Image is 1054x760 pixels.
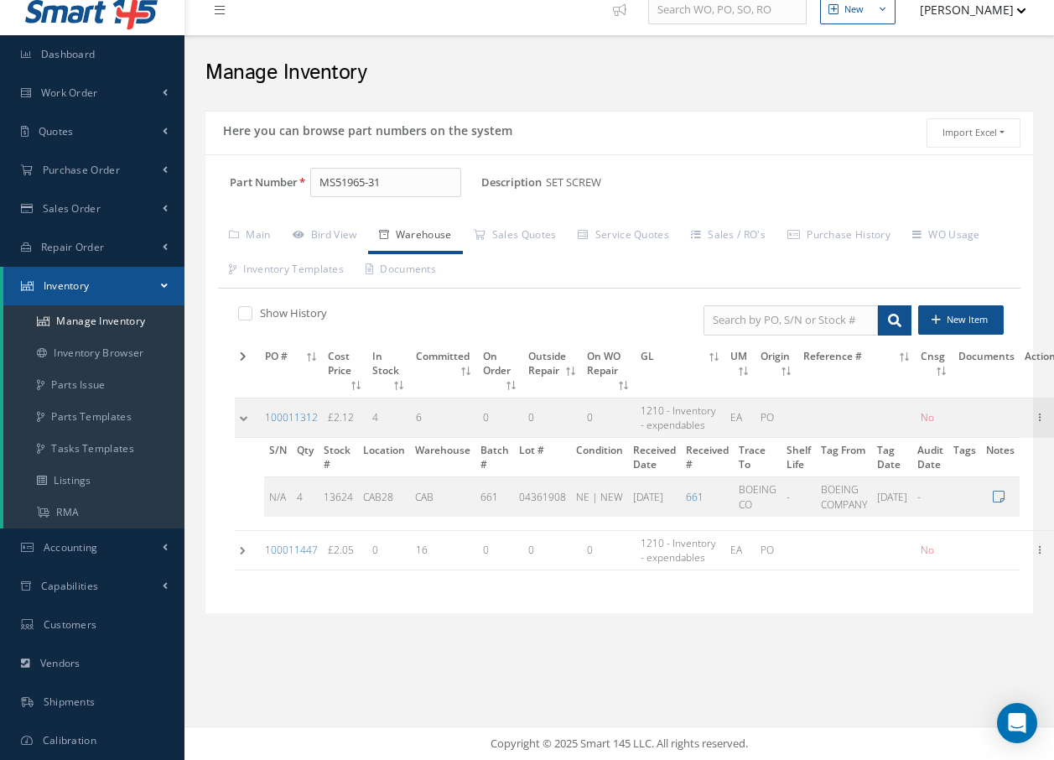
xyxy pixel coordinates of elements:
a: Inventory [3,267,184,305]
th: Batch # [475,438,514,477]
a: Main [218,219,282,254]
td: 0 [523,398,583,437]
td: EA [725,398,755,437]
td: 0 [478,398,523,437]
td: 4 [292,477,319,517]
a: Inventory Browser [3,337,184,369]
span: Calibration [43,733,96,747]
span: Repair Order [41,240,105,254]
td: NE | NEW [571,477,628,517]
th: Received # [681,438,734,477]
th: Audit Date [912,438,948,477]
a: Listings [3,465,184,497]
th: Location [358,438,410,477]
th: Cost Price [323,344,367,398]
div: Open Intercom Messenger [997,703,1037,743]
td: 0 [523,530,583,570]
td: N/A [264,477,292,517]
td: PO [755,530,798,570]
a: Tasks Templates [3,433,184,465]
th: Cnsg [916,344,953,398]
span: SET SCREW [546,168,608,198]
th: Received Date [628,438,681,477]
td: - [781,477,816,517]
span: No [921,543,934,557]
span: Dashboard [41,47,96,61]
span: Customers [44,617,97,632]
span: Shipments [44,695,96,709]
span: Accounting [44,540,98,554]
th: Committed [411,344,478,398]
span: Work Order [41,86,98,100]
a: Warehouse [368,219,463,254]
th: Documents [953,344,1020,398]
a: Documents [355,253,447,289]
th: Tags [948,438,981,477]
a: WO Usage [901,219,991,254]
span: Quotes [39,124,74,138]
a: 661 [686,490,704,504]
a: Parts Issue [3,369,184,401]
th: Tag From [816,438,872,477]
th: Stock # [319,438,358,477]
td: BOEING COMPANY [816,477,872,517]
th: Qty [292,438,319,477]
span: Sales Order [43,201,101,216]
h2: Manage Inventory [205,60,1033,86]
a: 100011312 [265,410,318,424]
td: 1210 - Inventory - expendables [636,398,725,437]
a: Sales / RO's [680,219,776,254]
input: Search by PO, S/N or Stock # [704,305,878,336]
span: No [921,410,934,424]
span: Inventory [44,278,90,293]
th: Tag Date [872,438,912,477]
span: Vendors [40,656,80,670]
th: Notes [981,438,1020,477]
td: 661 [475,477,514,517]
th: Origin [755,344,798,398]
td: [DATE] [628,477,681,517]
td: [DATE] [872,477,912,517]
a: RMA [3,497,184,528]
th: Shelf Life [781,438,816,477]
td: 04361908 [514,477,571,517]
span: CAB28 [363,490,393,504]
td: £2.05 [323,530,367,570]
th: UM [725,344,755,398]
a: Purchase History [776,219,901,254]
a: Inventory Templates [218,253,355,289]
td: 0 [367,530,411,570]
td: 0 [582,398,636,437]
label: Part Number [205,176,298,189]
a: Manage Inventory [3,305,184,337]
td: 6 [411,398,478,437]
th: GL [636,344,725,398]
td: BOEING CO [734,477,781,517]
h5: Here you can browse part numbers on the system [218,118,512,138]
td: EA [725,530,755,570]
td: PO [755,398,798,437]
div: Copyright © 2025 Smart 145 LLC. All rights reserved. [201,736,1037,752]
a: Parts Templates [3,401,184,433]
label: Description [481,176,542,189]
button: Import Excel [927,118,1020,148]
th: On WO Repair [582,344,636,398]
th: PO # [260,344,323,398]
td: - [912,477,948,517]
td: 0 [582,530,636,570]
th: On Order [478,344,523,398]
td: 4 [367,398,411,437]
label: Show History [256,305,327,320]
th: S/N [264,438,292,477]
td: 13624 [319,477,358,517]
td: 16 [411,530,478,570]
th: In Stock [367,344,411,398]
th: Trace To [734,438,781,477]
th: Warehouse [410,438,475,477]
button: New Item [918,305,1004,335]
td: CAB [410,477,475,517]
div: New [844,3,864,17]
th: Condition [571,438,628,477]
a: Bird View [282,219,368,254]
th: Lot # [514,438,571,477]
